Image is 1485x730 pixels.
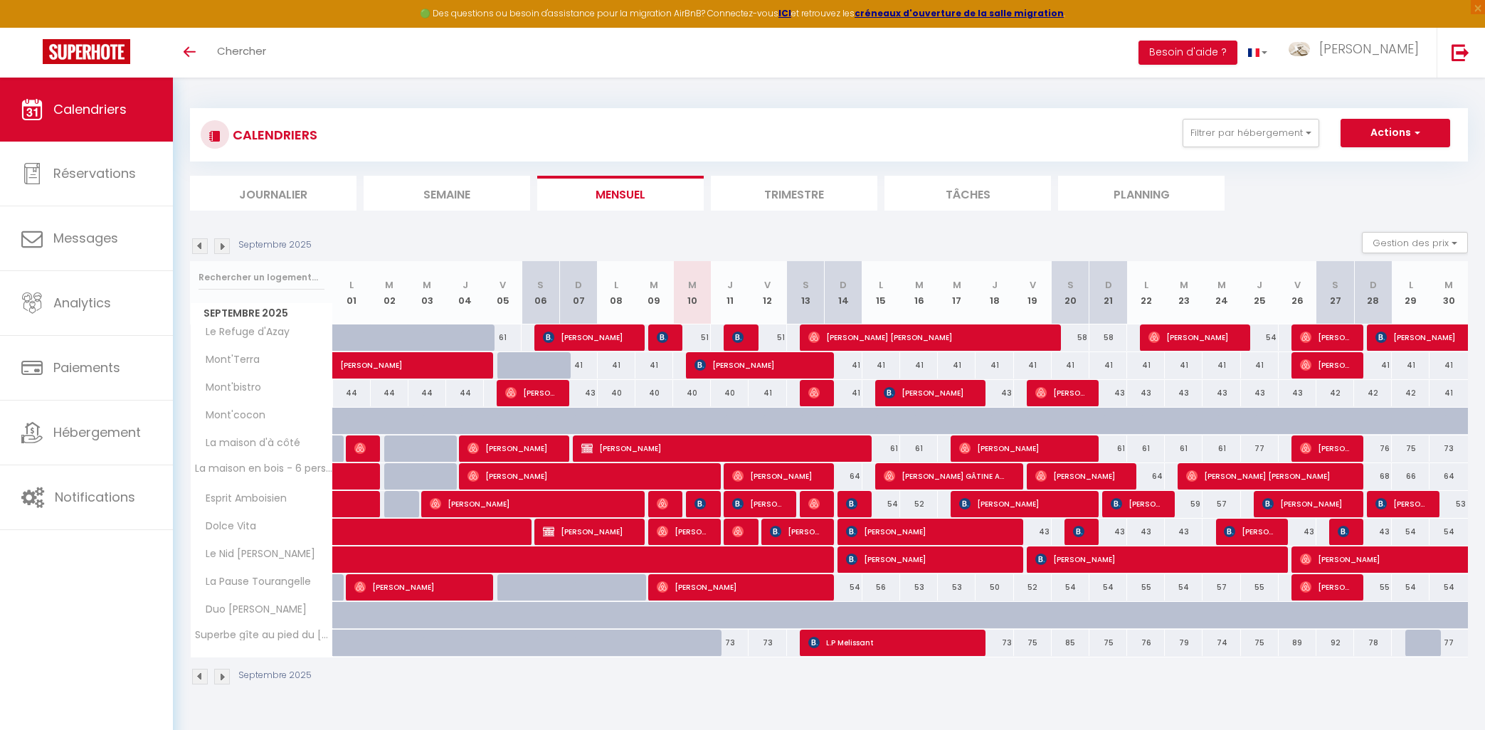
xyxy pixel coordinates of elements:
[657,324,670,351] span: [PERSON_NAME]
[190,176,356,211] li: Journalier
[385,278,393,292] abbr: M
[862,435,900,462] div: 61
[1203,630,1240,656] div: 74
[53,229,118,247] span: Messages
[808,379,821,406] span: [PERSON_NAME]
[1014,630,1052,656] div: 75
[206,28,277,78] a: Chercher
[840,278,847,292] abbr: D
[657,490,670,517] span: [PERSON_NAME]
[673,261,711,324] th: 10
[959,435,1085,462] span: [PERSON_NAME]
[938,574,976,601] div: 53
[1452,43,1469,61] img: logout
[53,359,120,376] span: Paiements
[1300,573,1351,601] span: [PERSON_NAME]
[1217,278,1226,292] abbr: M
[1279,630,1316,656] div: 89
[694,351,820,379] span: [PERSON_NAME]
[953,278,961,292] abbr: M
[1014,519,1052,545] div: 43
[1429,574,1468,601] div: 54
[884,462,1010,490] span: [PERSON_NAME] GÂTINE AGENCEMENT Maiques
[1138,41,1237,65] button: Besoin d'aide ?
[915,278,924,292] abbr: M
[193,546,319,562] span: Le Nid [PERSON_NAME]
[732,490,783,517] span: [PERSON_NAME]
[1165,352,1203,379] div: 41
[855,7,1064,19] a: créneaux d'ouverture de la salle migration
[976,574,1013,601] div: 50
[354,573,480,601] span: [PERSON_NAME]
[976,261,1013,324] th: 18
[537,278,544,292] abbr: S
[1429,519,1468,545] div: 54
[749,630,786,656] div: 73
[1338,518,1351,545] span: [PERSON_NAME]
[1316,630,1354,656] div: 92
[938,261,976,324] th: 17
[193,630,335,640] span: Superbe gîte au pied du [GEOGRAPHIC_DATA]
[446,380,484,406] div: 44
[1278,28,1437,78] a: ... [PERSON_NAME]
[778,7,791,19] strong: ICI
[976,630,1013,656] div: 73
[1127,352,1165,379] div: 41
[657,573,820,601] span: [PERSON_NAME]
[53,100,127,118] span: Calendriers
[446,261,484,324] th: 04
[53,294,111,312] span: Analytics
[1014,261,1052,324] th: 19
[484,324,522,351] div: 61
[732,324,745,351] span: [PERSON_NAME]
[1127,261,1165,324] th: 22
[543,324,631,351] span: [PERSON_NAME]
[1300,351,1351,379] span: [PERSON_NAME]
[408,380,446,406] div: 44
[825,463,862,490] div: 64
[1165,519,1203,545] div: 43
[1089,380,1127,406] div: 43
[900,435,938,462] div: 61
[749,380,786,406] div: 41
[1392,261,1429,324] th: 29
[688,278,697,292] abbr: M
[1392,435,1429,462] div: 75
[1067,278,1074,292] abbr: S
[749,324,786,351] div: 51
[505,379,556,406] span: [PERSON_NAME]
[1429,630,1468,656] div: 77
[1073,518,1086,545] span: [PERSON_NAME]
[1180,278,1188,292] abbr: M
[770,518,820,545] span: [PERSON_NAME]
[423,278,431,292] abbr: M
[825,380,862,406] div: 41
[1354,463,1392,490] div: 68
[1362,232,1468,253] button: Gestion des prix
[537,176,704,211] li: Mensuel
[884,176,1051,211] li: Tâches
[193,435,304,451] span: La maison d'à côté
[193,519,260,534] span: Dolce Vita
[1105,278,1112,292] abbr: D
[1409,278,1413,292] abbr: L
[1444,278,1453,292] abbr: M
[900,491,938,517] div: 52
[238,238,312,252] p: Septembre 2025
[53,164,136,182] span: Réservations
[1279,519,1316,545] div: 43
[484,261,522,324] th: 05
[1392,519,1429,545] div: 54
[635,352,673,379] div: 41
[1429,352,1468,379] div: 41
[846,518,1010,545] span: [PERSON_NAME]
[1429,380,1468,406] div: 41
[1127,630,1165,656] div: 76
[673,324,711,351] div: 51
[1203,574,1240,601] div: 57
[1203,435,1240,462] div: 61
[193,324,293,340] span: Le Refuge d'Azay
[1203,352,1240,379] div: 41
[575,278,582,292] abbr: D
